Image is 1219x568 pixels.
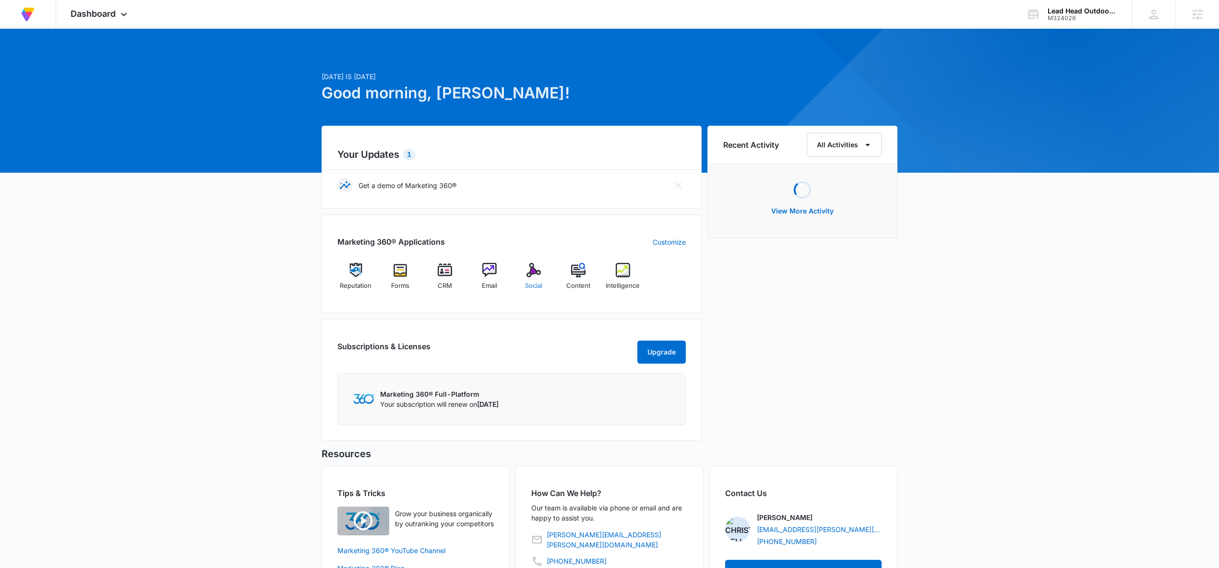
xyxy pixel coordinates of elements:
[427,263,464,297] a: CRM
[36,57,86,63] div: Domain Overview
[547,556,607,566] a: [PHONE_NUMBER]
[560,263,597,297] a: Content
[106,57,162,63] div: Keywords by Traffic
[337,263,374,297] a: Reputation
[322,71,702,82] p: [DATE] is [DATE]
[337,487,494,499] h2: Tips & Tricks
[15,15,23,23] img: logo_orange.svg
[19,6,36,23] img: Volusion
[566,281,590,291] span: Content
[391,281,409,291] span: Forms
[27,15,47,23] div: v 4.0.25
[337,341,430,360] h2: Subscriptions & Licenses
[757,512,813,522] p: [PERSON_NAME]
[637,341,686,364] button: Upgrade
[807,133,882,157] button: All Activities
[403,149,415,160] div: 1
[26,56,34,63] img: tab_domain_overview_orange.svg
[438,281,452,291] span: CRM
[477,400,499,408] span: [DATE]
[340,281,371,291] span: Reputation
[1048,15,1118,22] div: account id
[337,545,494,556] a: Marketing 360® YouTube Channel
[482,281,497,291] span: Email
[337,236,445,248] h2: Marketing 360® Applications
[725,487,882,499] h2: Contact Us
[25,25,106,33] div: Domain: [DOMAIN_NAME]
[15,25,23,33] img: website_grey.svg
[471,263,508,297] a: Email
[531,487,688,499] h2: How Can We Help?
[359,180,456,190] p: Get a demo of Marketing 360®
[757,524,882,534] a: [EMAIL_ADDRESS][PERSON_NAME][DOMAIN_NAME]
[757,536,817,546] a: [PHONE_NUMBER]
[382,263,419,297] a: Forms
[723,139,779,151] h6: Recent Activity
[725,517,750,542] img: Christian Kellogg
[525,281,542,291] span: Social
[762,200,843,223] button: View More Activity
[515,263,552,297] a: Social
[395,509,494,529] p: Grow your business organically by outranking your competitors
[322,82,702,105] h1: Good morning, [PERSON_NAME]!
[606,281,640,291] span: Intelligence
[1048,7,1118,15] div: account name
[670,177,686,193] button: Close
[605,263,642,297] a: Intelligence
[547,530,688,550] a: [PERSON_NAME][EMAIL_ADDRESS][PERSON_NAME][DOMAIN_NAME]
[380,389,499,399] p: Marketing 360® Full-Platform
[653,237,686,247] a: Customize
[380,399,499,409] p: Your subscription will renew on
[531,503,688,523] p: Our team is available via phone or email and are happy to assist you.
[337,147,686,162] h2: Your Updates
[337,507,389,535] img: Quick Overview Video
[96,56,103,63] img: tab_keywords_by_traffic_grey.svg
[353,394,374,404] img: Marketing 360 Logo
[71,9,116,19] span: Dashboard
[322,447,897,461] h5: Resources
